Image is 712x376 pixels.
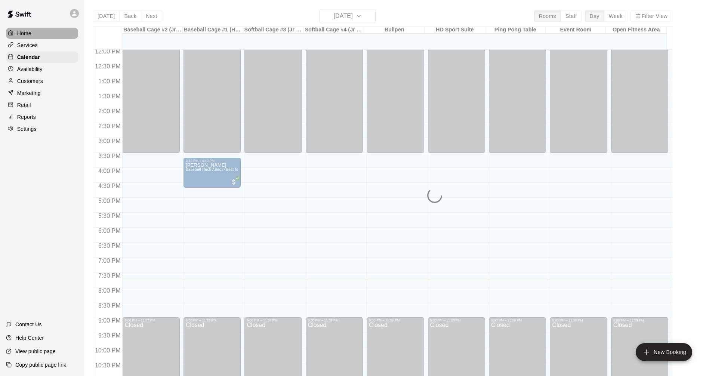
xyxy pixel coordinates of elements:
div: Baseball Cage #2 (Jr Hack Attack) [122,27,183,34]
div: Event Room [546,27,606,34]
div: Softball Cage #4 (Jr Hack Attack) [303,27,364,34]
p: Help Center [15,334,44,342]
div: 9:00 PM – 11:59 PM [247,318,299,322]
span: 1:00 PM [96,78,123,84]
div: 3:40 PM – 4:40 PM [186,159,238,163]
div: 9:00 PM – 11:59 PM [430,318,483,322]
a: Retail [6,99,78,111]
span: 9:30 PM [96,332,123,339]
a: Marketing [6,87,78,99]
span: 10:30 PM [93,362,122,369]
p: Copy public page link [15,361,66,369]
span: 8:30 PM [96,302,123,309]
span: 2:00 PM [96,108,123,114]
span: 10:00 PM [93,347,122,354]
div: Open Fitness Area [606,27,666,34]
span: 9:00 PM [96,317,123,324]
span: 4:30 PM [96,183,123,189]
div: 3:40 PM – 4:40 PM: Baseball Hack Attack- Best for 14u + [184,158,241,188]
a: Calendar [6,52,78,63]
div: 9:00 PM – 11:59 PM [308,318,361,322]
a: Reports [6,111,78,123]
span: 6:30 PM [96,243,123,249]
p: Calendar [17,53,40,61]
span: 5:00 PM [96,198,123,204]
p: Availability [17,65,43,73]
span: 7:00 PM [96,258,123,264]
a: Settings [6,123,78,135]
span: Baseball Hack Attack- Best for 14u + [186,167,251,172]
div: 9:00 PM – 11:59 PM [552,318,605,322]
p: Services [17,41,38,49]
div: Bullpen [364,27,425,34]
p: Marketing [17,89,41,97]
span: 1:30 PM [96,93,123,99]
span: 3:30 PM [96,153,123,159]
p: Retail [17,101,31,109]
span: 12:00 PM [93,48,122,55]
span: 8:00 PM [96,287,123,294]
p: Customers [17,77,43,85]
p: Contact Us [15,321,42,328]
span: 7:30 PM [96,272,123,279]
a: Home [6,28,78,39]
button: add [636,343,692,361]
div: Baseball Cage #1 (Hack Attack) [183,27,243,34]
div: HD Sport Suite [425,27,485,34]
span: 5:30 PM [96,213,123,219]
div: 9:00 PM – 11:59 PM [369,318,422,322]
a: Availability [6,64,78,75]
p: Settings [17,125,37,133]
span: 3:00 PM [96,138,123,144]
span: All customers have paid [230,178,238,186]
span: 4:00 PM [96,168,123,174]
span: 12:30 PM [93,63,122,70]
a: Services [6,40,78,51]
div: 9:00 PM – 11:59 PM [491,318,544,322]
span: 6:00 PM [96,228,123,234]
div: 9:00 PM – 11:59 PM [186,318,238,322]
span: 2:30 PM [96,123,123,129]
div: Ping Pong Table [485,27,546,34]
a: Customers [6,75,78,87]
div: 9:00 PM – 11:59 PM [124,318,177,322]
p: View public page [15,348,56,355]
p: Reports [17,113,36,121]
div: 9:00 PM – 11:59 PM [613,318,666,322]
div: Softball Cage #3 (Jr Hack Attack) [243,27,304,34]
p: Home [17,30,31,37]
